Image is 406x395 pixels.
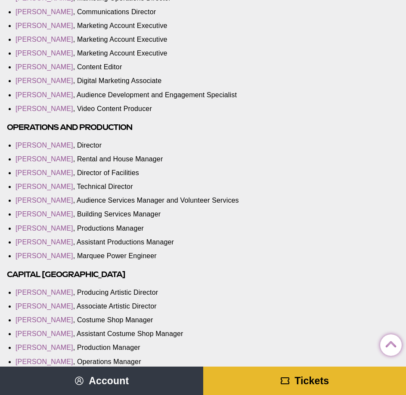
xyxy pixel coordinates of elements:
a: [PERSON_NAME] [15,142,73,149]
h3: Operations and Production [7,122,255,132]
li: , Operations Manager [15,357,242,367]
span: Tickets [294,375,329,386]
li: , Audience Services Manager and Volunteer Services [15,196,242,205]
li: , Production Manager [15,343,242,352]
li: , Director [15,141,242,150]
a: [PERSON_NAME] [15,169,73,176]
a: [PERSON_NAME] [15,155,73,163]
li: , Marquee Power Engineer [15,251,242,261]
a: [PERSON_NAME] [15,289,73,296]
a: [PERSON_NAME] [15,316,73,324]
a: [PERSON_NAME] [15,330,73,337]
li: , Assistant Costume Shop Manager [15,329,242,339]
li: , Content Editor [15,62,242,72]
li: , Communications Director [15,7,242,17]
a: [PERSON_NAME] [15,344,73,351]
a: [PERSON_NAME] [15,238,73,246]
li: , Video Content Producer [15,104,242,114]
a: [PERSON_NAME] [15,77,73,84]
a: [PERSON_NAME] [15,8,73,15]
li: , Associate Artistic Director [15,302,242,311]
a: Back to Top [380,335,397,352]
li: , Director of Facilities [15,168,242,178]
a: [PERSON_NAME] [15,63,73,71]
a: [PERSON_NAME] [15,197,73,204]
li: , Rental and House Manager [15,154,242,164]
li: , Technical Director [15,182,242,191]
span: Account [89,375,129,386]
a: [PERSON_NAME] [15,252,73,259]
a: [PERSON_NAME] [15,22,73,29]
a: [PERSON_NAME] [15,91,73,99]
li: , Producing Artistic Director [15,288,242,297]
h3: Capital [GEOGRAPHIC_DATA] [7,269,255,279]
li: , Building Services Manager [15,210,242,219]
a: [PERSON_NAME] [15,105,73,112]
li: , Marketing Account Executive [15,49,242,58]
a: [PERSON_NAME] [15,225,73,232]
a: [PERSON_NAME] [15,183,73,190]
a: [PERSON_NAME] [15,358,73,365]
a: [PERSON_NAME] [15,210,73,218]
li: , Audience Development and Engagement Specialist [15,90,242,100]
li: , Assistant Productions Manager [15,238,242,247]
a: [PERSON_NAME] [15,49,73,57]
li: , Productions Manager [15,224,242,233]
li: , Marketing Account Executive [15,35,242,44]
a: [PERSON_NAME] [15,36,73,43]
li: , Digital Marketing Associate [15,76,242,86]
li: , Costume Shop Manager [15,315,242,325]
li: , Marketing Account Executive [15,21,242,31]
a: [PERSON_NAME] [15,302,73,310]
